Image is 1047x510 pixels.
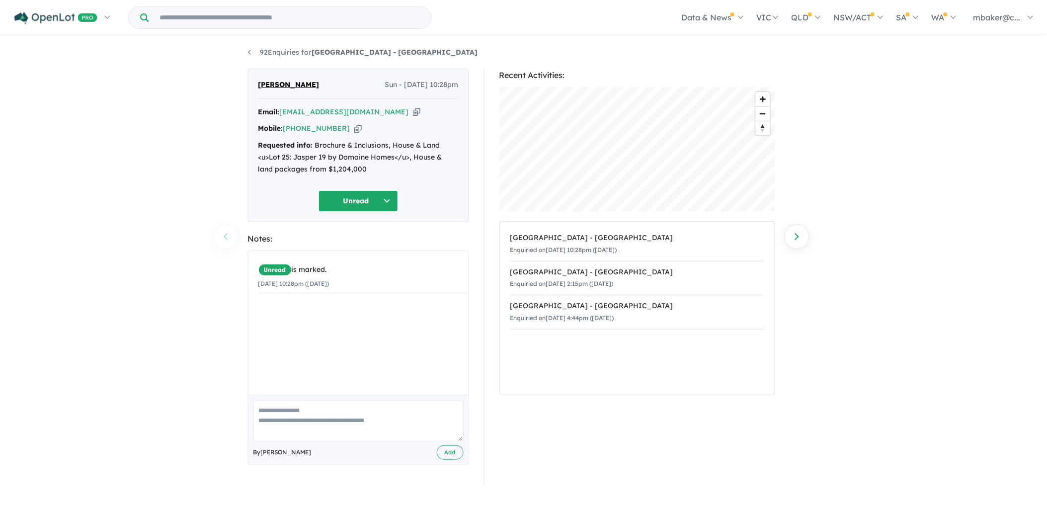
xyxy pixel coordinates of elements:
[756,106,770,121] button: Zoom out
[354,123,362,134] button: Copy
[151,7,429,28] input: Try estate name, suburb, builder or developer
[973,12,1021,22] span: mbaker@c...
[248,47,800,59] nav: breadcrumb
[510,300,764,312] div: [GEOGRAPHIC_DATA] - [GEOGRAPHIC_DATA]
[510,295,764,330] a: [GEOGRAPHIC_DATA] - [GEOGRAPHIC_DATA]Enquiried on[DATE] 4:44pm ([DATE])
[253,447,312,457] span: By [PERSON_NAME]
[756,121,770,135] button: Reset bearing to north
[499,87,775,211] canvas: Map
[14,12,97,24] img: Openlot PRO Logo White
[258,264,292,276] span: Unread
[258,79,320,91] span: [PERSON_NAME]
[258,107,280,116] strong: Email:
[258,264,467,276] div: is marked.
[248,48,478,57] a: 92Enquiries for[GEOGRAPHIC_DATA] - [GEOGRAPHIC_DATA]
[756,92,770,106] button: Zoom in
[510,246,617,254] small: Enquiried on [DATE] 10:28pm ([DATE])
[258,280,329,287] small: [DATE] 10:28pm ([DATE])
[258,140,459,175] div: Brochure & Inclusions, House & Land <u>Lot 25: Jasper 19 by Domaine Homes</u>, House & land packa...
[280,107,409,116] a: [EMAIL_ADDRESS][DOMAIN_NAME]
[510,280,614,287] small: Enquiried on [DATE] 2:15pm ([DATE])
[499,69,775,82] div: Recent Activities:
[510,227,764,261] a: [GEOGRAPHIC_DATA] - [GEOGRAPHIC_DATA]Enquiried on[DATE] 10:28pm ([DATE])
[510,314,614,322] small: Enquiried on [DATE] 4:44pm ([DATE])
[510,261,764,296] a: [GEOGRAPHIC_DATA] - [GEOGRAPHIC_DATA]Enquiried on[DATE] 2:15pm ([DATE])
[258,124,283,133] strong: Mobile:
[312,48,478,57] strong: [GEOGRAPHIC_DATA] - [GEOGRAPHIC_DATA]
[248,232,469,246] div: Notes:
[258,141,313,150] strong: Requested info:
[756,107,770,121] span: Zoom out
[319,190,398,212] button: Unread
[510,266,764,278] div: [GEOGRAPHIC_DATA] - [GEOGRAPHIC_DATA]
[385,79,459,91] span: Sun - [DATE] 10:28pm
[283,124,350,133] a: [PHONE_NUMBER]
[510,232,764,244] div: [GEOGRAPHIC_DATA] - [GEOGRAPHIC_DATA]
[413,107,420,117] button: Copy
[437,445,464,460] button: Add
